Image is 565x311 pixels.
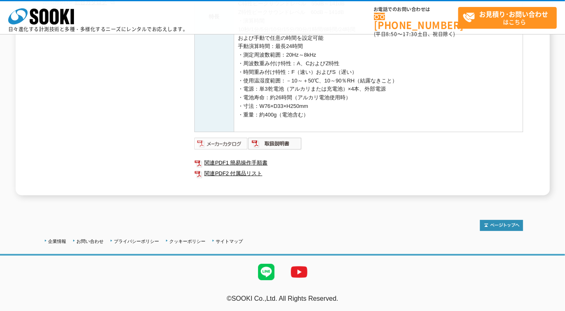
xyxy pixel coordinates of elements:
[114,239,159,244] a: プライバシーポリシー
[216,239,243,244] a: サイトマップ
[250,256,283,288] img: LINE
[194,137,248,150] img: メーカーカタログ
[170,239,206,244] a: クッキーポリシー
[48,239,67,244] a: 企業情報
[458,7,557,29] a: お見積り･お問い合わせはこちら
[283,256,316,288] img: YouTube
[463,7,556,28] span: はこちら
[386,30,398,38] span: 8:50
[194,168,523,179] a: 関連PDF2 付属品リスト
[480,9,549,19] strong: お見積り･お問い合わせ
[533,304,565,311] a: テストMail
[374,30,455,38] span: (平日 ～ 土日、祝日除く)
[374,7,458,12] span: お電話でのお問い合わせは
[77,239,104,244] a: お問い合わせ
[374,13,458,30] a: [PHONE_NUMBER]
[480,220,523,231] img: トップページへ
[248,137,302,150] img: 取扱説明書
[194,158,523,168] a: 関連PDF1 簡易操作手順書
[248,143,302,149] a: 取扱説明書
[194,143,248,149] a: メーカーカタログ
[403,30,417,38] span: 17:30
[8,27,188,32] p: 日々進化する計測技術と多種・多様化するニーズにレンタルでお応えします。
